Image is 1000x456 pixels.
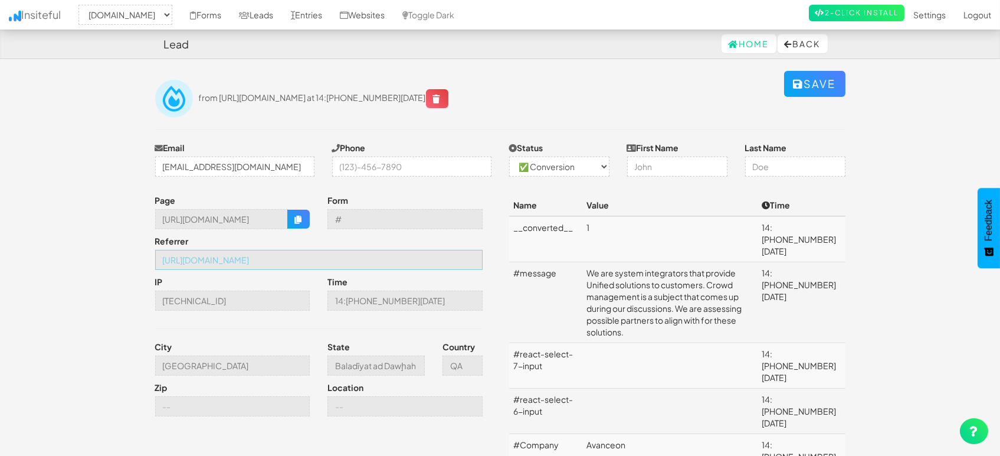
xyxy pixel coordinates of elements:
[155,356,310,376] input: --
[332,142,366,154] label: Phone
[332,157,491,177] input: (123)-456-7890
[722,34,776,53] a: Home
[155,235,189,247] label: Referrer
[509,216,582,262] td: __converted__
[809,5,904,21] a: 2-Click Install
[509,262,582,343] td: #message
[509,194,582,216] th: Name
[627,142,679,154] label: First Name
[155,276,163,288] label: IP
[983,200,994,241] span: Feedback
[745,142,787,154] label: Last Name
[155,157,314,177] input: j@doe.com
[509,389,582,434] td: #react-select-6-input
[757,389,845,434] td: 14:[PHONE_NUMBER][DATE]
[582,216,757,262] td: 1
[757,262,845,343] td: 14:[PHONE_NUMBER][DATE]
[582,262,757,343] td: We are system integrators that provide Unified solutions to customers. Crowd management is a subj...
[745,157,845,177] input: Doe
[627,157,727,177] input: John
[155,194,176,206] label: Page
[155,382,168,393] label: Zip
[164,38,189,50] h4: Lead
[509,343,582,389] td: #react-select-7-input
[327,194,348,206] label: Form
[442,356,483,376] input: --
[327,396,483,416] input: --
[155,209,288,229] input: --
[757,194,845,216] th: Time
[9,11,21,21] img: icon.png
[155,250,483,270] input: --
[327,356,425,376] input: --
[509,142,543,154] label: Status
[199,92,448,103] span: from [URL][DOMAIN_NAME] at 14:[PHONE_NUMBER][DATE]
[155,341,172,353] label: City
[327,382,363,393] label: Location
[778,34,828,53] button: Back
[155,396,310,416] input: --
[327,276,347,288] label: Time
[784,71,845,97] button: Save
[757,216,845,262] td: 14:[PHONE_NUMBER][DATE]
[582,194,757,216] th: Value
[155,142,185,154] label: Email
[327,291,483,311] input: --
[327,341,350,353] label: State
[155,291,310,311] input: --
[155,80,193,118] img: insiteful-lead.png
[757,343,845,389] td: 14:[PHONE_NUMBER][DATE]
[442,341,475,353] label: Country
[978,188,1000,268] button: Feedback - Show survey
[327,209,483,229] input: --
